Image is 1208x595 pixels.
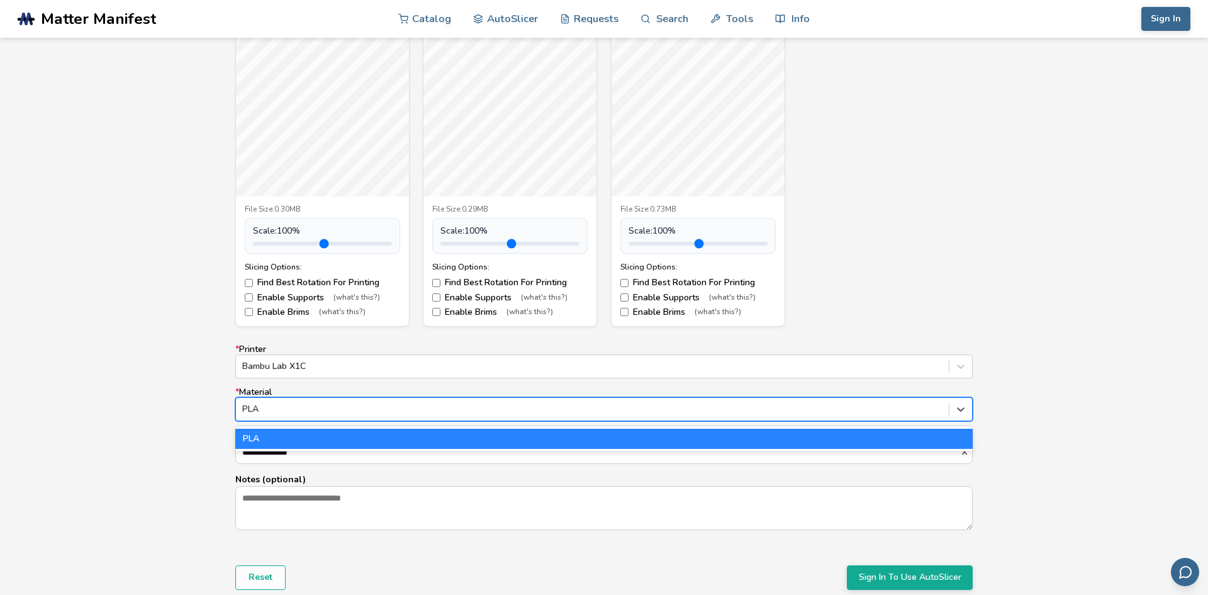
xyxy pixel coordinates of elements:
div: File Size: 0.73MB [620,205,776,214]
button: *Item Name [960,448,972,456]
span: Scale: 100 % [253,226,300,236]
label: Enable Brims [620,307,776,317]
span: Scale: 100 % [440,226,488,236]
span: (what's this?) [333,293,380,302]
input: Enable Brims(what's this?) [620,308,629,316]
div: File Size: 0.29MB [432,205,588,214]
p: Notes (optional) [235,473,973,486]
input: *MaterialPLAPLA [242,404,245,414]
div: Slicing Options: [245,263,400,271]
label: Enable Supports [620,293,776,303]
label: Enable Supports [245,293,400,303]
label: Find Best Rotation For Printing [245,278,400,288]
input: Enable Brims(what's this?) [432,308,440,316]
label: Enable Brims [432,307,588,317]
span: Matter Manifest [41,10,156,28]
span: (what's this?) [319,308,366,317]
label: Enable Brims [245,307,400,317]
div: File Size: 0.30MB [245,205,400,214]
input: Enable Supports(what's this?) [245,293,253,302]
input: Enable Supports(what's this?) [620,293,629,302]
input: Find Best Rotation For Printing [245,279,253,287]
label: Printer [235,344,973,378]
span: Scale: 100 % [629,226,676,236]
div: Slicing Options: [620,263,776,271]
label: Enable Supports [432,293,588,303]
div: Slicing Options: [432,263,588,271]
label: Material [235,387,973,421]
textarea: Notes (optional) [236,487,972,530]
input: Enable Brims(what's this?) [245,308,253,316]
span: (what's this?) [709,293,756,302]
span: (what's this?) [506,308,553,317]
input: *Item Name [236,441,960,463]
button: Send feedback via email [1171,558,1199,586]
div: PLA [235,429,973,449]
span: (what's this?) [521,293,568,302]
input: Enable Supports(what's this?) [432,293,440,302]
label: Find Best Rotation For Printing [620,278,776,288]
button: Sign In To Use AutoSlicer [847,565,973,589]
input: Find Best Rotation For Printing [620,279,629,287]
input: Find Best Rotation For Printing [432,279,440,287]
button: Reset [235,565,286,589]
button: Sign In [1141,7,1190,31]
label: Find Best Rotation For Printing [432,278,588,288]
span: (what's this?) [695,308,741,317]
